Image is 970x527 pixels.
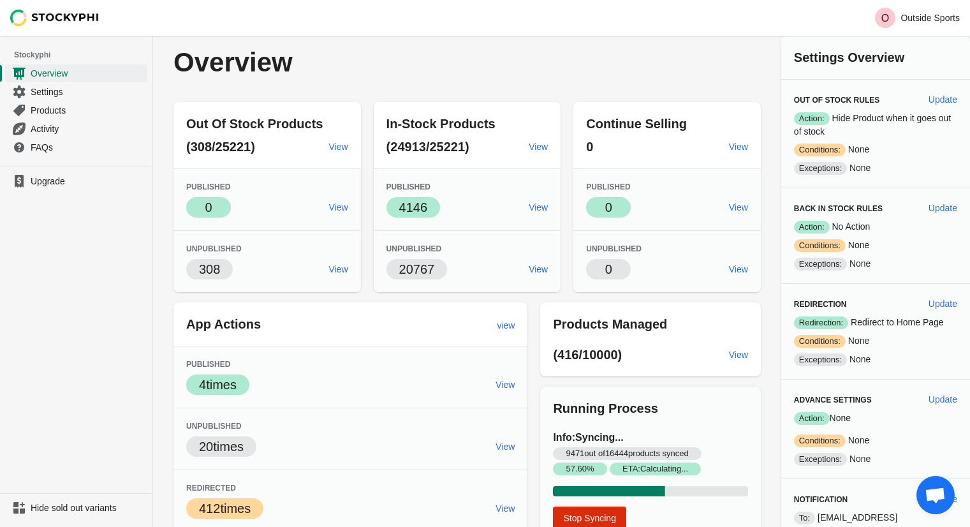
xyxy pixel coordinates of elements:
button: Update [923,197,962,219]
a: Open chat [916,476,955,514]
span: To: [794,512,815,524]
p: Hide Product when it goes out of stock [794,112,957,138]
span: Redirection: [794,316,848,329]
span: Settings [31,85,145,98]
span: Exceptions: [794,353,847,366]
p: None [794,353,957,366]
p: None [794,161,957,175]
p: None [794,143,957,156]
span: Hide sold out variants [31,501,145,514]
span: Unpublished [386,244,442,253]
span: View [529,264,548,274]
button: Update [923,292,962,315]
p: None [794,452,957,466]
span: Published [186,360,230,369]
span: Published [586,182,630,191]
span: Update [929,203,957,213]
a: View [524,196,553,219]
a: Overview [5,64,147,82]
span: Unpublished [186,244,242,253]
a: View [324,135,353,158]
span: (24913/25221) [386,140,469,154]
a: View [490,373,520,396]
span: Exceptions: [794,162,847,175]
h3: Info: Syncing... [553,430,747,476]
span: Action: [794,112,830,125]
h3: Notification [794,494,918,505]
span: 4146 [399,200,428,214]
button: Update [923,388,962,411]
a: View [490,435,520,458]
span: 0 [605,200,612,214]
span: Stockyphi [14,48,152,61]
a: FAQs [5,138,147,156]
a: View [524,258,553,281]
a: View [724,258,753,281]
span: Unpublished [186,422,242,431]
span: In-Stock Products [386,117,496,131]
span: Conditions: [794,434,846,447]
span: Products [31,104,145,117]
a: Products [5,101,147,119]
span: Update [929,94,957,105]
p: None [794,239,957,252]
span: 0 [205,200,212,214]
a: View [724,135,753,158]
p: Outside Sports [900,13,960,23]
span: View [496,503,515,514]
span: Published [186,182,230,191]
span: Update [929,299,957,309]
span: View [529,142,548,152]
span: (308/25221) [186,140,255,154]
span: View [329,202,348,212]
button: Update [923,88,962,111]
h3: Out of Stock Rules [794,95,918,105]
p: 20767 [399,260,435,278]
span: Published [386,182,430,191]
span: Stop Syncing [563,513,616,523]
h3: Redirection [794,299,918,309]
text: O [881,13,889,24]
p: Redirect to Home Page [794,316,957,329]
p: Overview [173,48,522,77]
a: Upgrade [5,172,147,190]
span: Exceptions: [794,453,847,466]
span: Out Of Stock Products [186,117,323,131]
p: None [794,257,957,271]
a: View [324,258,353,281]
span: View [529,202,548,212]
p: None [794,434,957,447]
span: View [729,202,748,212]
span: Action: [794,221,830,234]
a: View [724,196,753,219]
span: Activity [31,122,145,135]
span: View [329,264,348,274]
h3: Advance Settings [794,395,918,405]
span: Conditions: [794,239,846,252]
span: FAQs [31,141,145,154]
button: Avatar with initials OOutside Sports [870,5,965,31]
span: View [729,142,748,152]
span: View [729,350,748,360]
span: 412 times [199,501,251,516]
span: 57.60 % [553,463,606,475]
span: Conditions: [794,335,846,348]
span: View [496,380,515,390]
span: View [496,442,515,452]
span: Products Managed [553,317,667,331]
span: 20 times [199,440,244,454]
span: View [729,264,748,274]
span: Exceptions: [794,258,847,271]
a: View [490,497,520,520]
span: Avatar with initials O [875,8,895,28]
span: App Actions [186,317,261,331]
span: Overview [31,67,145,80]
span: Redirected [186,484,236,493]
a: Settings [5,82,147,101]
span: Upgrade [31,175,145,188]
a: view [492,314,520,337]
a: Activity [5,119,147,138]
span: View [329,142,348,152]
a: View [724,343,753,366]
img: Stockyphi [10,10,99,26]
